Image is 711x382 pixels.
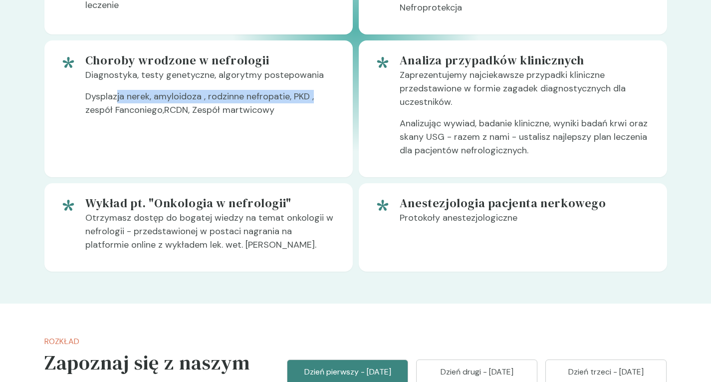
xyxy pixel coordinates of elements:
p: Protokoły anestezjologiczne [400,211,651,233]
p: Otrzymasz dostęp do bogatej wiedzy na temat onkologii w nefrologii - przedstawionej w postaci nag... [85,211,337,260]
p: Analizując wywiad, badanie kliniczne, wyniki badań krwi oraz skany USG - razem z nami - ustalisz ... [400,117,651,165]
p: Diagnostyka, testy genetyczne, algorytmy postepowania [85,68,337,90]
h5: Wykład pt. "Onkologia w nefrologii" [85,195,337,211]
h5: Analiza przypadków klinicznych [400,52,651,68]
p: Dysplazja nerek, amyloidoza , rodzinne nefropatie, PKD , zespół Fanconiego,RCDN, Zespół martwicowy [85,90,337,125]
p: Nefroprotekcja [400,1,651,22]
h5: Anestezjologia pacjenta nerkowego [400,195,651,211]
p: Zaprezentujemy najciekawsze przypadki kliniczne przedstawione w formie zagadek diagnostycznych dl... [400,68,651,117]
h5: Choroby wrodzone w nefrologii [85,52,337,68]
p: Rozkład [44,336,255,348]
p: Dzień trzeci - [DATE] [558,366,654,378]
p: Dzień pierwszy - [DATE] [299,366,396,378]
p: Dzień drugi - [DATE] [429,366,525,378]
